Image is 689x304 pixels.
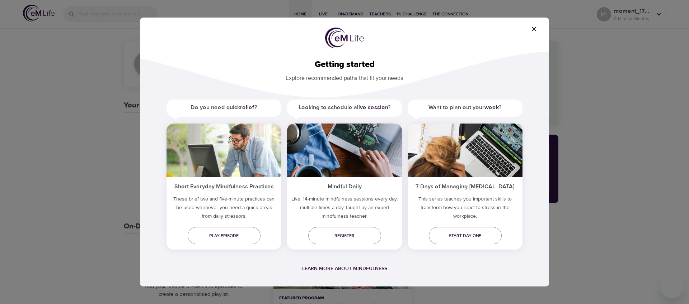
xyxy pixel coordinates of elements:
a: Learn more about mindfulness [302,265,387,272]
h5: These brief two and five-minute practices can be used whenever you need a quick break from daily ... [167,195,281,223]
a: live session [357,104,388,111]
h5: Looking to schedule a ? [287,100,402,116]
a: Register [308,227,381,244]
a: Play episode [188,227,261,244]
h5: 7 Days of Managing [MEDICAL_DATA] [408,177,522,195]
span: Play episode [193,232,255,240]
img: ims [167,124,281,177]
a: relief [240,104,254,111]
span: Register [314,232,375,240]
h5: Want to plan out your ? [408,100,522,116]
h5: Mindful Daily [287,177,402,195]
span: Start day one [435,232,496,240]
h5: Do you need quick ? [167,100,281,116]
a: week [484,104,499,111]
a: Start day one [429,227,502,244]
p: Live, 14-minute mindfulness sessions every day, multiple times a day, taught by an expert mindful... [287,195,402,223]
p: Explore recommended paths that fit your needs [151,70,538,82]
p: This series teaches you important skills to transform how you react to stress in the workplace. [408,195,522,223]
img: ims [408,124,522,177]
h5: Short Everyday Mindfulness Practices [167,177,281,195]
h2: Getting started [151,59,538,70]
img: ims [287,124,402,177]
img: logo [325,28,364,48]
